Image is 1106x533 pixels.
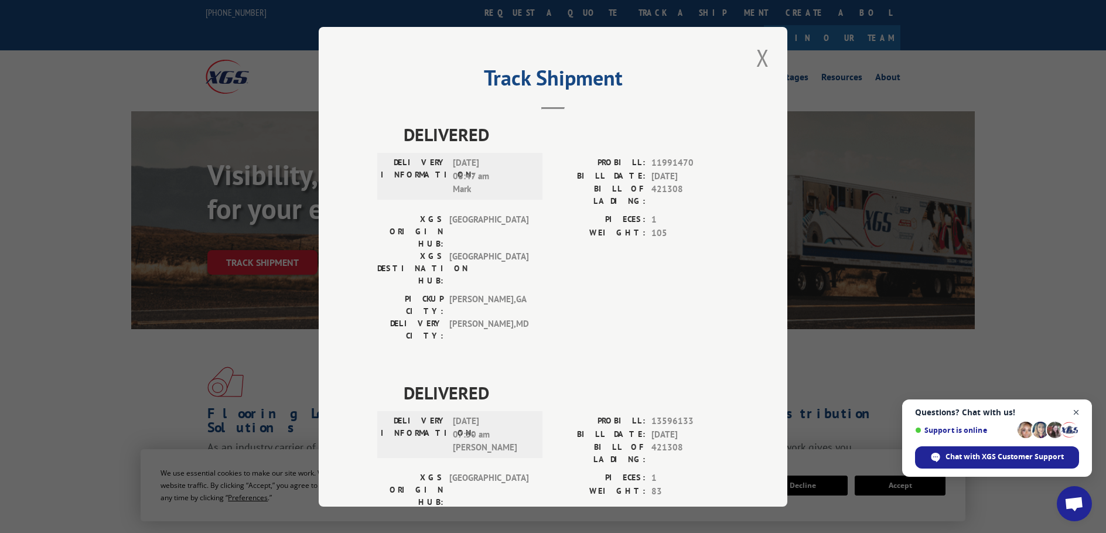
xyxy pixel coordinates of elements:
[553,471,646,485] label: PIECES:
[377,293,443,317] label: PICKUP CITY:
[553,415,646,428] label: PROBILL:
[377,70,729,92] h2: Track Shipment
[377,213,443,250] label: XGS ORIGIN HUB:
[553,441,646,466] label: BILL OF LADING:
[553,169,646,183] label: BILL DATE:
[651,484,729,498] span: 83
[753,42,773,74] button: Close modal
[377,471,443,508] label: XGS ORIGIN HUB:
[449,317,528,342] span: [PERSON_NAME] , MD
[553,226,646,240] label: WEIGHT:
[553,183,646,207] label: BILL OF LADING:
[449,213,528,250] span: [GEOGRAPHIC_DATA]
[377,250,443,287] label: XGS DESTINATION HUB:
[651,415,729,428] span: 13596133
[381,415,447,455] label: DELIVERY INFORMATION:
[553,428,646,441] label: BILL DATE:
[915,408,1079,417] span: Questions? Chat with us!
[651,183,729,207] span: 421308
[449,250,528,287] span: [GEOGRAPHIC_DATA]
[915,446,1079,469] span: Chat with XGS Customer Support
[453,415,532,455] span: [DATE] 07:30 am [PERSON_NAME]
[453,156,532,196] span: [DATE] 08:47 am Mark
[553,213,646,227] label: PIECES:
[381,156,447,196] label: DELIVERY INFORMATION:
[449,293,528,317] span: [PERSON_NAME] , GA
[651,213,729,227] span: 1
[915,426,1013,435] span: Support is online
[945,452,1064,462] span: Chat with XGS Customer Support
[1057,486,1092,521] a: Open chat
[651,441,729,466] span: 421308
[651,428,729,441] span: [DATE]
[553,156,646,170] label: PROBILL:
[553,484,646,498] label: WEIGHT:
[651,156,729,170] span: 11991470
[377,317,443,342] label: DELIVERY CITY:
[404,121,729,148] span: DELIVERED
[651,169,729,183] span: [DATE]
[651,471,729,485] span: 1
[449,471,528,508] span: [GEOGRAPHIC_DATA]
[651,226,729,240] span: 105
[404,380,729,406] span: DELIVERED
